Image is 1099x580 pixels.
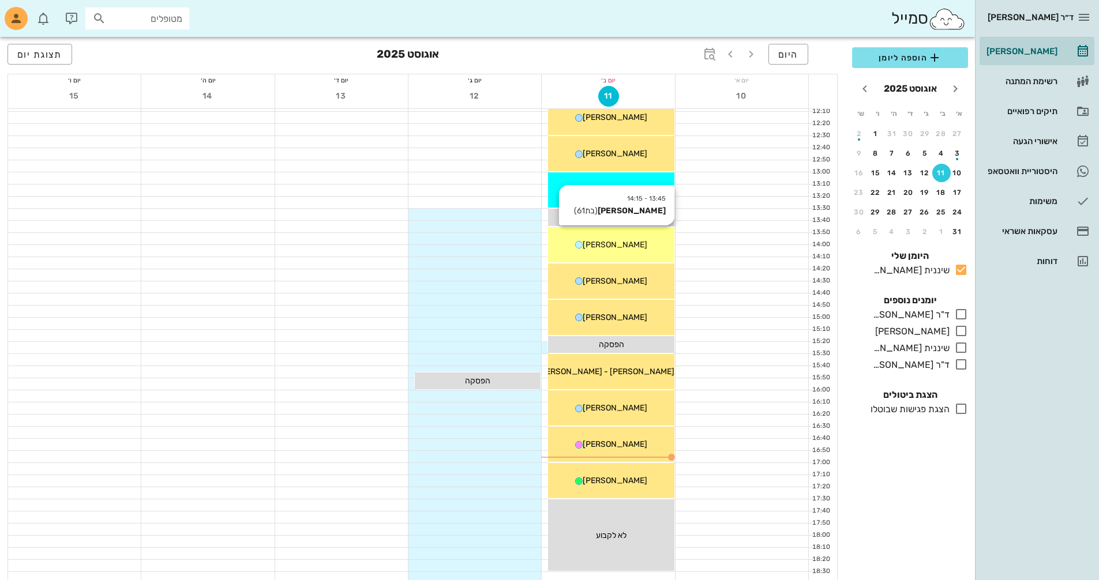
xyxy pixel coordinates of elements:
[331,86,352,107] button: 13
[64,86,85,107] button: 15
[583,149,647,159] span: [PERSON_NAME]
[932,125,951,143] button: 28
[809,288,832,298] div: 14:40
[980,127,1094,155] a: אישורי הגעה
[850,203,868,221] button: 30
[868,341,950,355] div: שיננית [PERSON_NAME]
[899,208,918,216] div: 27
[984,197,1057,206] div: משימות
[988,12,1074,22] span: ד״ר [PERSON_NAME]
[916,223,934,241] button: 2
[868,358,950,372] div: ד"ר [PERSON_NAME]
[919,104,934,123] th: ג׳
[883,208,901,216] div: 28
[809,167,832,177] div: 13:00
[948,149,967,157] div: 3
[867,208,885,216] div: 29
[932,223,951,241] button: 1
[899,203,918,221] button: 27
[899,144,918,163] button: 6
[948,203,967,221] button: 24
[935,104,950,123] th: ב׳
[809,385,832,395] div: 16:00
[850,169,868,177] div: 16
[583,240,647,250] span: [PERSON_NAME]
[980,37,1094,65] a: [PERSON_NAME]
[809,518,832,528] div: 17:50
[932,130,951,138] div: 28
[17,49,62,60] span: תצוגת יום
[8,74,141,86] div: יום ו׳
[809,567,832,577] div: 18:30
[899,125,918,143] button: 30
[141,74,274,86] div: יום ה׳
[275,74,408,86] div: יום ד׳
[809,143,832,153] div: 12:40
[916,169,934,177] div: 12
[809,555,832,564] div: 18:20
[984,227,1057,236] div: עסקאות אשראי
[869,104,884,123] th: ו׳
[852,388,968,402] h4: הצגת ביטולים
[598,86,619,107] button: 11
[883,125,901,143] button: 31
[899,164,918,182] button: 13
[465,376,490,386] span: הפסקה
[583,312,647,322] span: [PERSON_NAME]
[879,77,942,100] button: אוגוסט 2025
[583,476,647,485] span: [PERSON_NAME]
[868,308,950,322] div: ד"ר [PERSON_NAME]
[867,144,885,163] button: 8
[809,543,832,552] div: 18:10
[932,228,951,236] div: 1
[809,107,832,116] div: 12:10
[883,164,901,182] button: 14
[809,409,832,419] div: 16:20
[778,49,798,60] span: היום
[902,104,917,123] th: ד׳
[538,367,674,376] span: [PERSON_NAME] - [PERSON_NAME]
[464,86,485,107] button: 12
[583,439,647,449] span: [PERSON_NAME]
[809,458,832,468] div: 17:00
[980,97,1094,125] a: תיקים רפואיים
[852,47,968,68] button: הוספה ליומן
[198,91,219,101] span: 14
[916,125,934,143] button: 29
[867,149,885,157] div: 8
[850,183,868,202] button: 23
[932,169,951,177] div: 11
[916,228,934,236] div: 2
[809,361,832,371] div: 15:40
[883,223,901,241] button: 4
[809,397,832,407] div: 16:10
[886,104,901,123] th: ה׳
[883,169,901,177] div: 14
[377,44,439,67] h3: אוגוסט 2025
[883,183,901,202] button: 21
[854,78,875,99] button: חודש הבא
[850,130,868,138] div: 2
[984,137,1057,146] div: אישורי הגעה
[809,434,832,443] div: 16:40
[932,208,951,216] div: 25
[809,276,832,286] div: 14:30
[809,337,832,347] div: 15:20
[952,104,967,123] th: א׳
[809,530,832,540] div: 18:00
[932,144,951,163] button: 4
[899,228,918,236] div: 3
[891,6,966,31] div: סמייל
[948,164,967,182] button: 10
[809,228,832,238] div: 13:50
[809,446,832,455] div: 16:50
[899,169,918,177] div: 13
[928,7,966,31] img: SmileCloud logo
[867,189,885,197] div: 22
[948,223,967,241] button: 31
[916,144,934,163] button: 5
[809,349,832,359] div: 15:30
[198,86,219,107] button: 14
[948,228,967,236] div: 31
[850,125,868,143] button: 2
